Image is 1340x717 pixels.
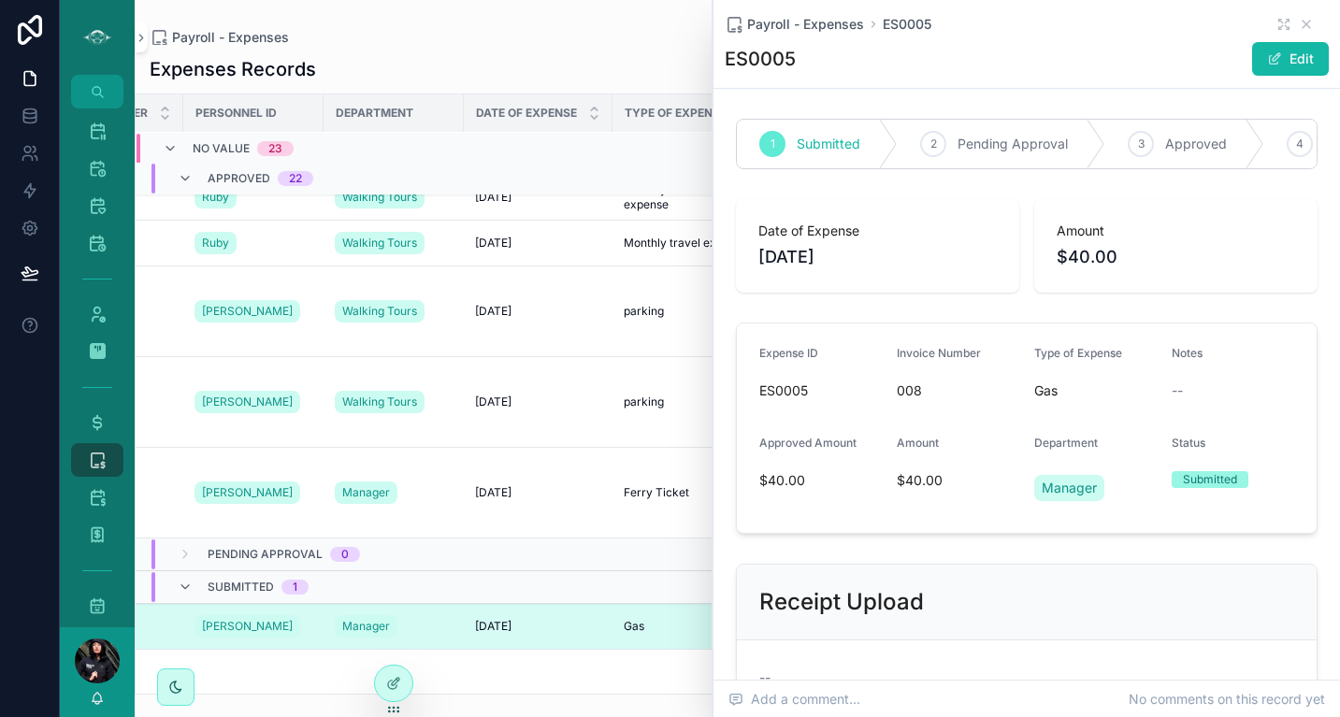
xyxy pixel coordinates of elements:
span: [DATE] [475,485,512,500]
span: Ruby [202,236,229,251]
div: 0 [341,547,349,562]
span: [DATE] [475,236,512,251]
a: Walking Tours [335,228,453,258]
span: Approved Amount [759,436,857,450]
span: Pending Approval [208,547,323,562]
span: Payroll - Expenses [172,28,289,47]
span: Date of Expense [758,222,997,240]
div: 23 [268,141,282,156]
span: Personnel ID [195,106,277,121]
a: Monthly travel expense [624,236,756,251]
span: Submitted [208,580,274,595]
span: Walking Tours [342,236,417,251]
span: -- [759,668,771,687]
span: Approved [208,171,270,186]
a: Walking Tours [335,182,453,212]
span: [DATE] [475,619,512,634]
a: [PERSON_NAME] [195,391,300,413]
span: Payroll - Expenses [747,15,864,34]
span: [DATE] [475,394,512,409]
span: Pending Approval [958,135,1068,153]
span: [PERSON_NAME] [202,394,293,409]
a: [DATE] [475,190,601,205]
a: [PERSON_NAME] [195,387,312,417]
a: [PERSON_NAME] [195,481,300,504]
span: Date of Expense [476,106,577,121]
span: 4 [1296,136,1304,151]
span: parking [624,394,664,409]
a: Payroll - Expenses [725,15,864,34]
span: Amount [897,436,939,450]
span: Department [1034,436,1098,450]
span: [PERSON_NAME] [202,619,293,634]
a: [DATE] [475,485,601,500]
span: parking [624,304,664,319]
span: $40.00 [897,471,1019,490]
a: Walking Tours [335,300,425,323]
a: [PERSON_NAME] [195,611,312,641]
span: Status [1172,436,1205,450]
a: Walking Tours [335,232,425,254]
h2: Receipt Upload [759,587,924,617]
a: [PERSON_NAME] [195,296,312,326]
span: No value [193,141,250,156]
div: Submitted [1183,471,1237,488]
span: [DATE] [475,190,512,205]
span: [DATE] [758,244,997,270]
a: Manager [335,611,453,641]
a: Manager [1034,475,1104,501]
a: Monthly medical expense [624,182,756,212]
div: scrollable content [60,108,135,627]
a: Payroll - Expenses [150,28,289,47]
span: 3 [1138,136,1145,151]
span: $40.00 [759,471,882,490]
span: 008 [897,381,1019,400]
span: [PERSON_NAME] [202,485,293,500]
a: Ruby [195,186,237,208]
a: [PERSON_NAME] [195,615,300,638]
a: ES0005 [883,15,931,34]
span: 1 [771,136,775,151]
button: Edit [1252,42,1329,76]
span: Add a comment... [728,690,860,709]
a: parking [624,394,756,409]
span: Gas [624,619,644,634]
span: Walking Tours [342,394,417,409]
span: Manager [1042,479,1097,497]
div: 22 [289,171,302,186]
a: Walking Tours [335,391,425,413]
div: 1 [293,580,297,595]
a: Walking Tours [335,186,425,208]
span: Amount [1057,222,1295,240]
a: Manager [335,615,397,638]
span: Type of Expense [625,106,727,121]
span: Gas [1034,381,1157,400]
img: App logo [82,22,112,52]
span: Expense ID [759,346,818,360]
span: Submitted [797,135,860,153]
span: 2 [930,136,937,151]
a: Ruby [195,182,312,212]
a: Ruby [195,228,312,258]
span: Type of Expense [1034,346,1122,360]
span: Department [336,106,413,121]
span: Ferry Ticket [624,485,689,500]
span: ES0005 [759,381,882,400]
a: Manager [335,481,397,504]
span: Notes [1172,346,1203,360]
span: Approved [1165,135,1227,153]
a: [PERSON_NAME] [195,478,312,508]
a: [DATE] [475,304,601,319]
a: Walking Tours [335,387,453,417]
span: Walking Tours [342,304,417,319]
span: Manager [342,485,390,500]
a: Ruby [195,232,237,254]
a: Manager [335,478,453,508]
span: [DATE] [475,304,512,319]
span: Invoice Number [897,346,981,360]
a: Ferry Ticket [624,485,756,500]
span: Ruby [202,190,229,205]
a: Walking Tours [335,296,453,326]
